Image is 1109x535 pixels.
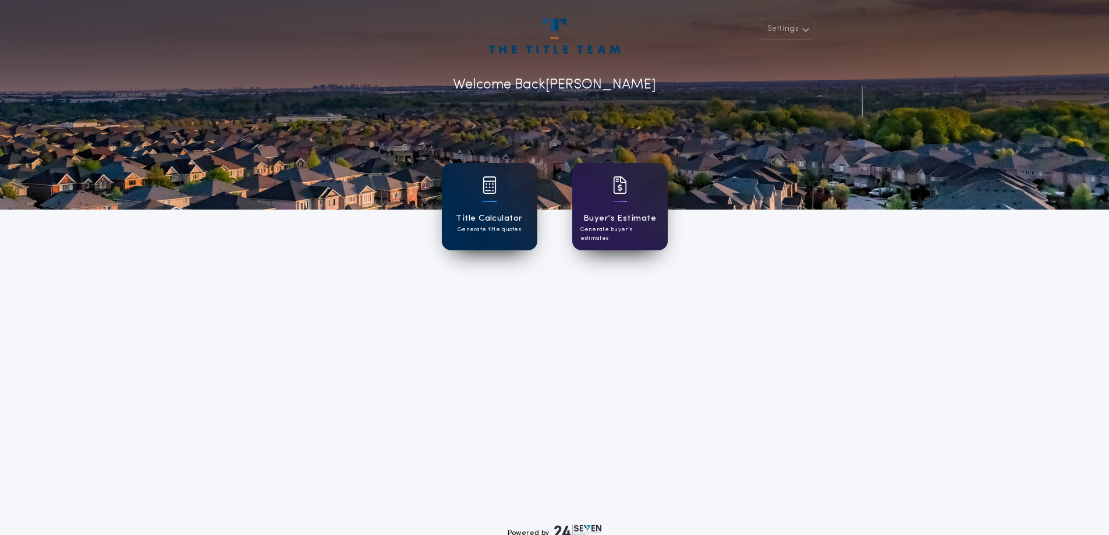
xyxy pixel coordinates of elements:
[760,19,814,40] button: Settings
[442,163,537,250] a: card iconTitle CalculatorGenerate title quotes
[580,225,660,243] p: Generate buyer's estimates
[572,163,668,250] a: card iconBuyer's EstimateGenerate buyer's estimates
[483,176,497,194] img: card icon
[583,212,656,225] h1: Buyer's Estimate
[458,225,521,234] p: Generate title quotes
[489,19,619,54] img: account-logo
[613,176,627,194] img: card icon
[453,75,656,95] p: Welcome Back [PERSON_NAME]
[456,212,522,225] h1: Title Calculator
